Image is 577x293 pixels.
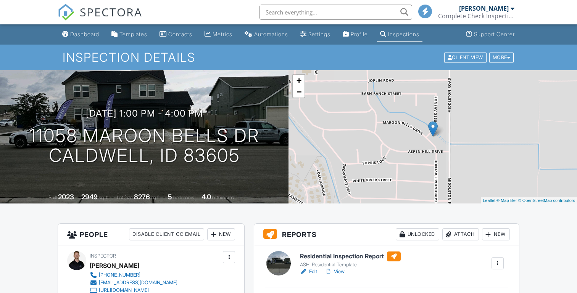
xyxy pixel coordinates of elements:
[48,195,57,200] span: Built
[207,228,235,240] div: New
[481,197,577,204] div: |
[168,193,172,201] div: 5
[201,193,211,201] div: 4.0
[90,271,177,279] a: [PHONE_NUMBER]
[474,31,515,37] div: Support Center
[300,251,401,261] h6: Residential Inspection Report
[489,52,514,62] div: More
[86,108,203,118] h3: [DATE] 1:00 pm - 4:00 pm
[293,86,305,98] a: Zoom out
[300,268,317,275] a: Edit
[134,193,150,201] div: 8276
[29,126,259,166] h1: 11058 Maroon Bells Dr Caldwell, ID 83605
[325,268,345,275] a: View
[168,31,192,37] div: Contacts
[259,5,412,20] input: Search everything...
[201,27,235,42] a: Metrics
[443,54,488,60] a: Client View
[483,198,495,203] a: Leaflet
[463,27,518,42] a: Support Center
[59,27,102,42] a: Dashboard
[308,31,330,37] div: Settings
[58,4,74,21] img: The Best Home Inspection Software - Spectora
[156,27,195,42] a: Contacts
[99,272,140,278] div: [PHONE_NUMBER]
[496,198,517,203] a: © MapTiler
[58,193,74,201] div: 2023
[442,228,479,240] div: Attach
[396,228,439,240] div: Unlocked
[438,12,514,20] div: Complete Check Inspections, LLC
[63,51,514,64] h1: Inspection Details
[340,27,371,42] a: Company Profile
[293,75,305,86] a: Zoom in
[377,27,422,42] a: Inspections
[99,280,177,286] div: [EMAIL_ADDRESS][DOMAIN_NAME]
[90,279,177,287] a: [EMAIL_ADDRESS][DOMAIN_NAME]
[80,4,142,20] span: SPECTORA
[444,52,487,62] div: Client View
[213,31,232,37] div: Metrics
[58,224,244,245] h3: People
[119,31,147,37] div: Templates
[242,27,291,42] a: Automations (Basic)
[254,224,519,245] h3: Reports
[129,228,204,240] div: Disable Client CC Email
[212,195,234,200] span: bathrooms
[99,195,110,200] span: sq. ft.
[108,27,150,42] a: Templates
[254,31,288,37] div: Automations
[351,31,368,37] div: Profile
[459,5,509,12] div: [PERSON_NAME]
[90,260,139,271] div: [PERSON_NAME]
[70,31,99,37] div: Dashboard
[81,193,98,201] div: 2949
[90,253,116,259] span: Inspector
[297,27,334,42] a: Settings
[117,195,133,200] span: Lot Size
[300,251,401,268] a: Residential Inspection Report ASHI Residential Template
[151,195,161,200] span: sq.ft.
[58,10,142,26] a: SPECTORA
[482,228,510,240] div: New
[300,262,401,268] div: ASHI Residential Template
[518,198,575,203] a: © OpenStreetMap contributors
[388,31,419,37] div: Inspections
[173,195,194,200] span: bedrooms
